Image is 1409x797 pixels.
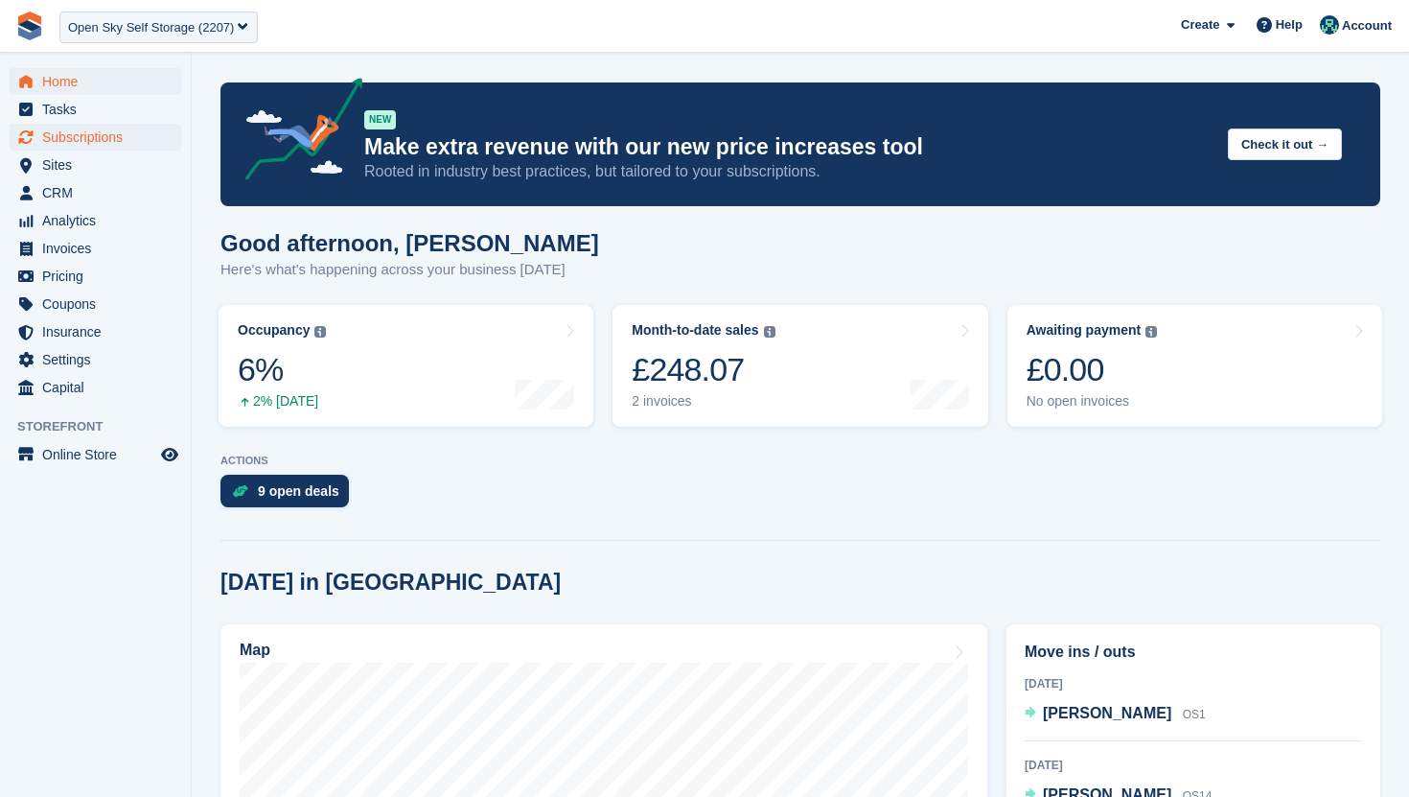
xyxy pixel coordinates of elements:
img: icon-info-grey-7440780725fd019a000dd9b08b2336e03edf1995a4989e88bcd33f0948082b44.svg [314,326,326,338]
span: Coupons [42,291,157,317]
span: Online Store [42,441,157,468]
img: icon-info-grey-7440780725fd019a000dd9b08b2336e03edf1995a4989e88bcd33f0948082b44.svg [764,326,775,338]
span: Account [1342,16,1392,35]
div: Open Sky Self Storage (2207) [68,18,234,37]
p: ACTIONS [220,455,1380,467]
span: Analytics [42,207,157,234]
div: NEW [364,110,396,129]
img: price-adjustments-announcement-icon-8257ccfd72463d97f412b2fc003d46551f7dbcb40ab6d574587a9cd5c0d94... [229,78,363,187]
div: Month-to-date sales [632,322,758,339]
a: Occupancy 6% 2% [DATE] [219,305,593,427]
a: menu [10,207,181,234]
a: menu [10,68,181,95]
a: menu [10,124,181,151]
a: menu [10,179,181,206]
div: [DATE] [1025,757,1362,774]
a: menu [10,346,181,373]
div: 9 open deals [258,483,339,499]
div: Awaiting payment [1027,322,1142,339]
a: menu [10,96,181,123]
a: Awaiting payment £0.00 No open invoices [1007,305,1382,427]
span: OS1 [1183,708,1206,721]
img: icon-info-grey-7440780725fd019a000dd9b08b2336e03edf1995a4989e88bcd33f0948082b44.svg [1145,326,1157,338]
img: deal-1b604bf984904fb50ccaf53a9ad4b4a5d6e5aea283cecdc64d6e3604feb123c2.svg [232,484,248,498]
a: 9 open deals [220,475,358,517]
img: Jennifer Ofodile [1320,15,1339,35]
a: menu [10,235,181,262]
a: menu [10,291,181,317]
span: Create [1181,15,1219,35]
div: 2 invoices [632,393,774,410]
button: Check it out → [1228,129,1342,160]
a: menu [10,263,181,290]
span: Help [1276,15,1303,35]
div: £0.00 [1027,350,1158,389]
a: Preview store [158,443,181,466]
h2: [DATE] in [GEOGRAPHIC_DATA] [220,570,561,596]
a: menu [10,374,181,401]
span: [PERSON_NAME] [1043,705,1171,721]
span: Subscriptions [42,124,157,151]
div: 2% [DATE] [238,393,326,410]
a: menu [10,318,181,345]
div: No open invoices [1027,393,1158,410]
div: [DATE] [1025,675,1362,692]
p: Here's what's happening across your business [DATE] [220,259,599,281]
p: Make extra revenue with our new price increases tool [364,133,1213,161]
span: Capital [42,374,157,401]
a: Month-to-date sales £248.07 2 invoices [612,305,987,427]
span: Home [42,68,157,95]
span: Sites [42,152,157,178]
h2: Map [240,642,270,659]
span: Insurance [42,318,157,345]
div: Occupancy [238,322,310,339]
div: £248.07 [632,350,774,389]
div: 6% [238,350,326,389]
a: [PERSON_NAME] OS1 [1025,702,1206,727]
a: menu [10,441,181,468]
span: Invoices [42,235,157,262]
h2: Move ins / outs [1025,641,1362,664]
h1: Good afternoon, [PERSON_NAME] [220,230,599,256]
a: menu [10,152,181,178]
img: stora-icon-8386f47178a22dfd0bd8f6a31ec36ba5ce8667c1dd55bd0f319d3a0aa187defe.svg [15,12,44,40]
span: Pricing [42,263,157,290]
p: Rooted in industry best practices, but tailored to your subscriptions. [364,161,1213,182]
span: CRM [42,179,157,206]
span: Tasks [42,96,157,123]
span: Storefront [17,417,191,436]
span: Settings [42,346,157,373]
